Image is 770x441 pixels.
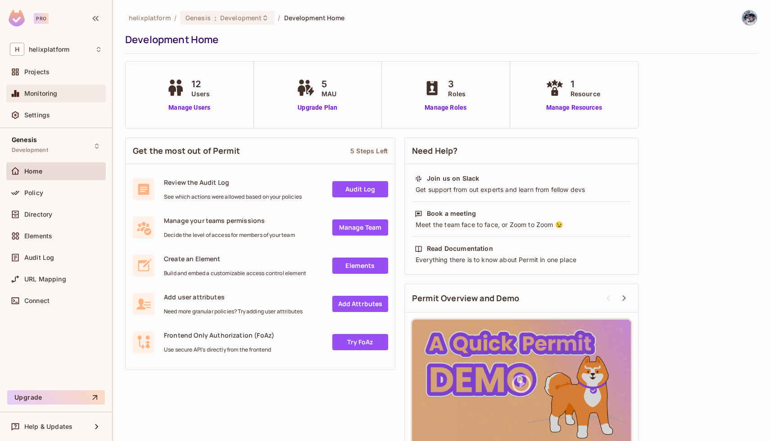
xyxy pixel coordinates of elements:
li: / [278,13,280,22]
span: Create an Element [164,254,306,263]
a: Manage Roles [421,103,470,112]
span: Need Help? [412,145,458,156]
span: Genesis [186,13,211,22]
span: Frontend Only Authorization (FoAz) [164,331,274,339]
img: michael.amato@helix.com [742,10,757,25]
span: Permit Overview and Demo [412,293,520,304]
span: URL Mapping [24,276,66,283]
a: Manage Team [332,219,388,236]
span: 3 [448,77,466,91]
span: 1 [571,77,600,91]
span: Directory [24,211,52,218]
span: Monitoring [24,90,58,97]
span: Development [12,147,48,154]
img: SReyMgAAAABJRU5ErkJggg== [9,10,25,27]
span: Manage your teams permissions [164,216,295,225]
span: Get the most out of Permit [133,145,240,156]
span: Review the Audit Log [164,178,302,187]
li: / [174,13,177,22]
div: Book a meeting [427,209,476,218]
span: Elements [24,232,52,240]
span: Audit Log [24,254,54,261]
a: Elements [332,258,388,274]
div: 5 Steps Left [350,147,388,155]
span: the active workspace [129,13,171,22]
div: Pro [34,13,49,24]
a: Audit Log [332,181,388,197]
button: Upgrade [7,390,105,405]
a: Manage Resources [544,103,605,112]
span: 12 [191,77,210,91]
span: Home [24,168,43,175]
span: Development Home [284,13,345,22]
div: Everything there is to know about Permit in one place [415,255,628,264]
span: Genesis [12,136,37,143]
span: Roles [448,89,466,98]
span: See which actions were allowed based on your policies [164,193,302,200]
span: MAU [322,89,336,98]
a: Try FoAz [332,334,388,350]
span: Policy [24,189,43,196]
div: Development Home [125,33,753,46]
span: Workspace: helixplatform [29,46,69,53]
a: Manage Users [164,103,214,112]
span: Development [220,13,262,22]
span: Connect [24,297,50,304]
span: Help & Updates [24,423,72,430]
div: Get support from out experts and learn from fellow devs [415,185,628,194]
span: H [10,43,24,56]
span: Resource [571,89,600,98]
span: Settings [24,111,50,119]
span: Need more granular policies? Try adding user attributes [164,308,303,315]
span: 5 [322,77,336,91]
div: Meet the team face to face, or Zoom to Zoom 😉 [415,220,628,229]
a: Upgrade Plan [294,103,341,112]
span: Build and embed a customizable access control element [164,270,306,277]
span: Use secure API's directly from the frontend [164,346,274,353]
span: Add user attributes [164,293,303,301]
span: : [214,14,217,22]
a: Add Attrbutes [332,296,388,312]
span: Users [191,89,210,98]
div: Join us on Slack [427,174,479,183]
span: Projects [24,68,50,76]
span: Decide the level of access for members of your team [164,232,295,239]
div: Read Documentation [427,244,493,253]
